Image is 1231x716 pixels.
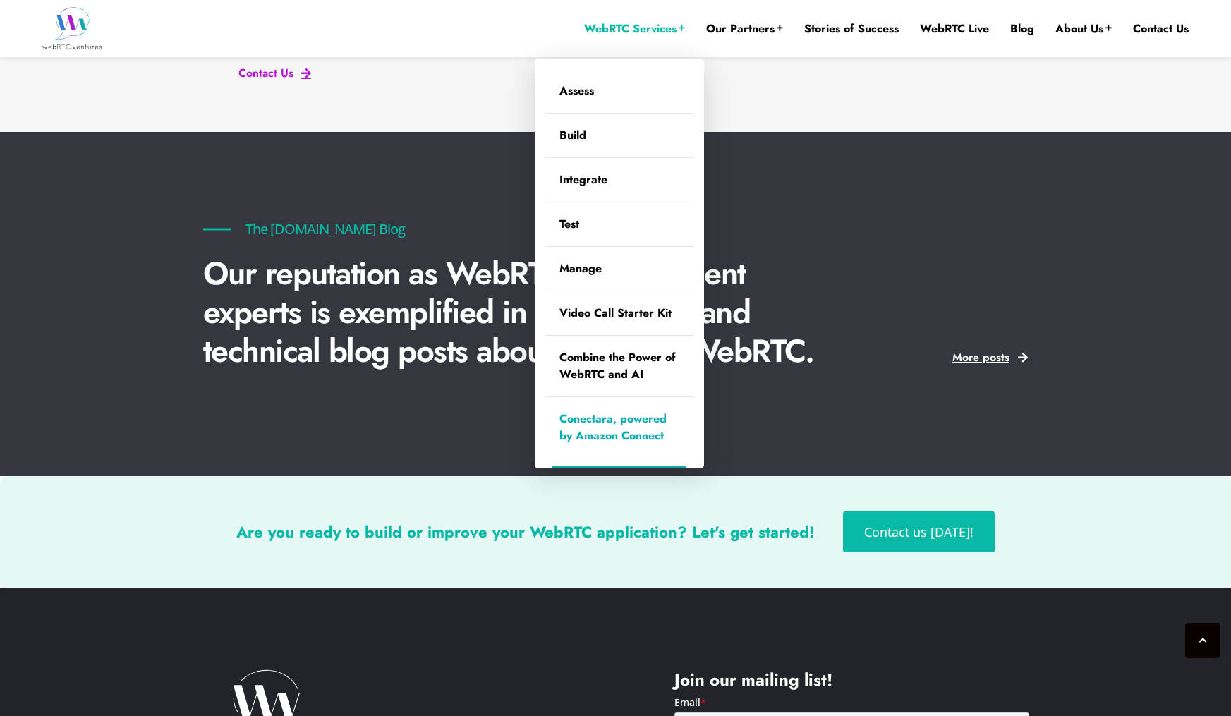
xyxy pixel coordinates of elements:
h4: Join our mailing list! [674,669,1029,691]
h6: The [DOMAIN_NAME] Blog [203,222,447,236]
p: Our reputation as WebRTC development experts is exemplified in our general and technical blog pos... [203,254,818,370]
img: WebRTC.ventures [42,7,102,49]
a: Stories of Success [804,21,899,37]
a: Build [545,114,693,157]
a: WebRTC Services [584,21,685,37]
a: Our Partners [706,21,783,37]
a: About Us [1055,21,1112,37]
a: WebRTC Live [920,21,989,37]
a: Assess [545,69,693,113]
a: Conectara, powered by Amazon Connect [545,397,693,458]
a: Contact Us [238,68,312,79]
span: Contact Us [238,68,293,79]
a: Blog [1010,21,1034,37]
span: Contact us [DATE]! [864,526,974,538]
a: Contact us [DATE]! [843,511,995,552]
a: Combine the Power of WebRTC and AI [545,336,693,396]
a: Manage [545,247,693,291]
a: Video Call Starter Kit [545,291,693,335]
a: More posts [952,352,1028,363]
span: More posts [952,352,1009,363]
a: Contact Us [1133,21,1189,37]
a: Test [545,202,693,246]
a: Integrate [545,158,693,202]
h3: Are you ready to build or improve your WebRTC application? Let's get started! [236,524,815,540]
